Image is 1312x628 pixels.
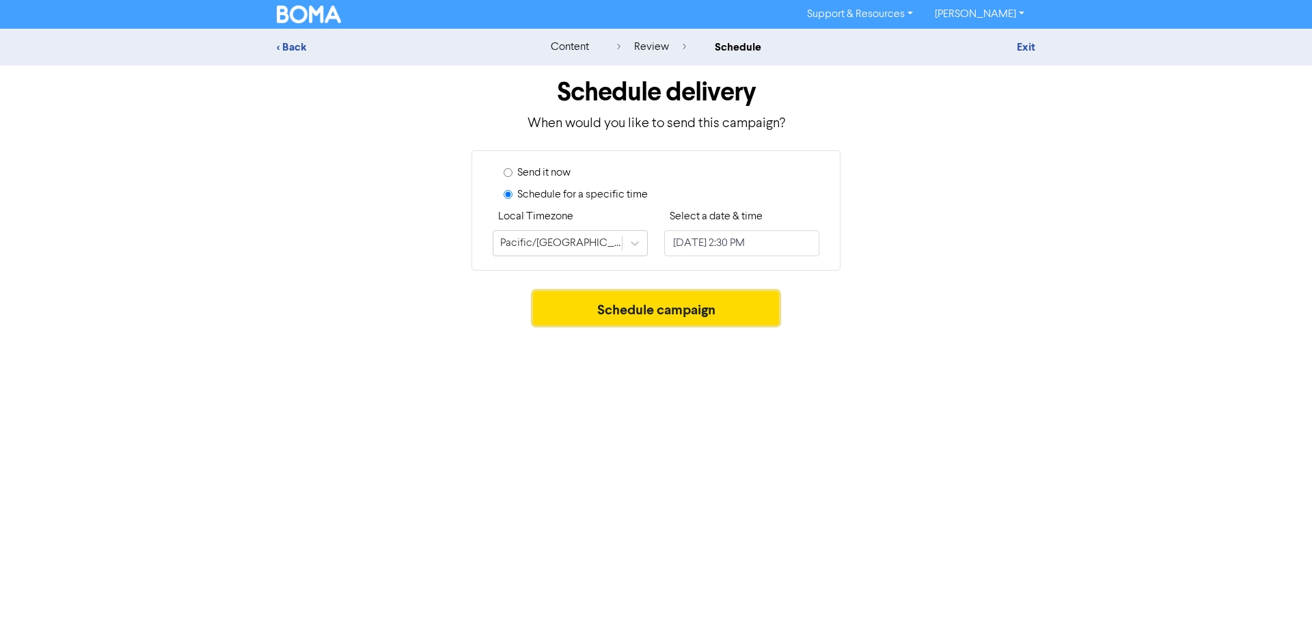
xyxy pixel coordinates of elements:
[796,3,924,25] a: Support & Resources
[1017,40,1035,54] a: Exit
[533,291,780,325] button: Schedule campaign
[277,39,516,55] div: < Back
[1244,562,1312,628] iframe: Chat Widget
[277,113,1035,134] p: When would you like to send this campaign?
[664,230,819,256] input: Click to select a date
[924,3,1035,25] a: [PERSON_NAME]
[551,39,589,55] div: content
[517,165,571,181] label: Send it now
[500,235,623,251] div: Pacific/[GEOGRAPHIC_DATA]
[277,5,341,23] img: BOMA Logo
[517,187,648,203] label: Schedule for a specific time
[670,208,763,225] label: Select a date & time
[498,208,573,225] label: Local Timezone
[277,77,1035,108] h1: Schedule delivery
[715,39,761,55] div: schedule
[617,39,686,55] div: review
